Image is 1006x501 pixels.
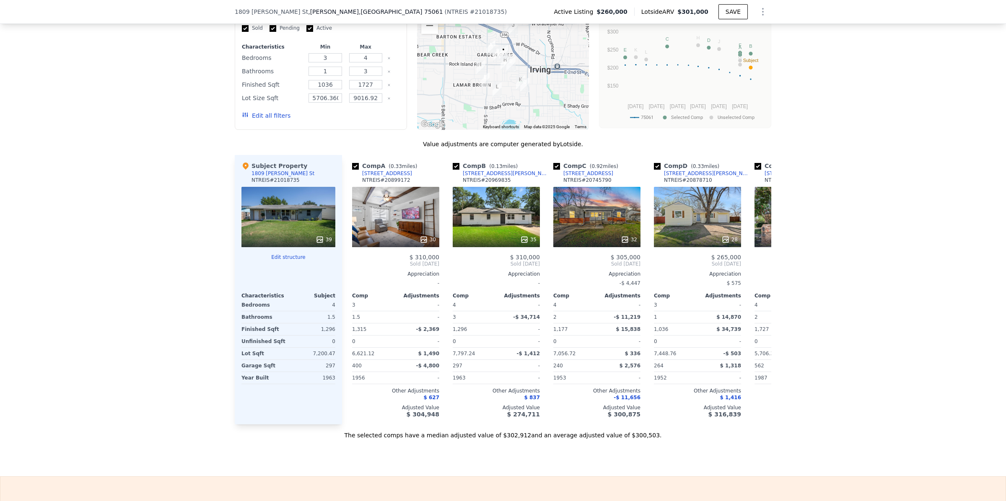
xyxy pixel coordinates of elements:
[553,351,576,356] span: 7,056.72
[352,372,394,384] div: 1956
[416,363,439,369] span: -$ 4,800
[496,292,540,299] div: Adjustments
[711,103,727,109] text: [DATE]
[453,292,496,299] div: Comp
[306,25,332,32] label: Active
[453,338,456,344] span: 0
[290,372,335,384] div: 1963
[616,326,640,332] span: $ 15,838
[490,43,506,64] div: 1924 Dunning St
[290,336,335,347] div: 0
[241,311,287,323] div: Bathrooms
[352,404,439,411] div: Adjusted Value
[288,292,335,299] div: Subject
[251,170,314,177] div: 1809 [PERSON_NAME] St
[553,271,640,277] div: Appreciation
[242,111,290,120] button: Edit all filters
[352,162,420,170] div: Comp A
[510,254,540,261] span: $ 310,000
[563,177,612,183] div: NTREIS # 20745790
[486,163,521,169] span: ( miles)
[699,299,741,311] div: -
[421,17,438,34] button: Zoom out
[306,25,313,32] input: Active
[241,254,335,261] button: Edit structure
[352,277,439,289] div: -
[645,49,648,54] text: L
[517,75,533,96] div: 1209 Glenwood Dr
[419,119,447,130] a: Open this area in Google Maps (opens a new window)
[754,311,796,323] div: 2
[553,338,557,344] span: 0
[654,387,741,394] div: Other Adjustments
[654,271,741,277] div: Appreciation
[453,363,462,369] span: 297
[470,8,505,15] span: # 21018735
[720,363,741,369] span: $ 1,318
[235,8,308,16] span: 1809 [PERSON_NAME] St
[553,404,640,411] div: Adjusted Value
[732,103,748,109] text: [DATE]
[241,292,288,299] div: Characteristics
[359,8,443,15] span: , [GEOGRAPHIC_DATA] 75061
[235,424,771,439] div: The selected comps have a median adjusted value of $302,912 and an average adjusted value of $300...
[765,170,814,177] div: [STREET_ADDRESS]
[241,360,287,372] div: Garage Sqft
[754,404,842,411] div: Adjusted Value
[387,70,391,73] button: Clear
[242,25,263,32] label: Sold
[491,163,503,169] span: 0.13
[620,363,640,369] span: $ 2,576
[624,47,627,52] text: E
[352,302,355,308] span: 3
[718,39,721,44] text: J
[754,363,764,369] span: 562
[447,8,468,15] span: NTREIS
[739,51,741,56] text: I
[749,44,752,49] text: B
[241,299,287,311] div: Bedrooms
[599,336,640,347] div: -
[697,292,741,299] div: Adjustments
[620,280,640,286] span: -$ 4,447
[553,311,595,323] div: 2
[420,235,436,244] div: 30
[553,387,640,394] div: Other Adjustments
[743,58,759,63] text: Subject
[553,326,568,332] span: 1,177
[664,170,751,177] div: [STREET_ADDRESS][PERSON_NAME]
[628,103,644,109] text: [DATE]
[308,8,443,16] span: , [PERSON_NAME]
[513,72,529,93] div: 1241 Arrowhead Dr
[416,326,439,332] span: -$ 2,369
[483,37,499,58] div: 2216 Piedmont St
[387,83,391,87] button: Clear
[754,261,842,267] span: Sold [DATE]
[641,8,677,16] span: Lotside ARV
[520,235,537,244] div: 35
[498,336,540,347] div: -
[720,395,741,400] span: $ 1,416
[290,348,335,359] div: 7,200.47
[418,351,439,356] span: $ 1,490
[242,92,303,104] div: Lot Size Sqft
[664,177,712,183] div: NTREIS # 20878710
[347,44,384,50] div: Max
[670,103,686,109] text: [DATE]
[553,170,613,177] a: [STREET_ADDRESS]
[396,292,439,299] div: Adjustments
[697,35,700,40] text: H
[453,162,521,170] div: Comp B
[407,411,439,418] span: $ 304,948
[754,351,777,356] span: 5,706.36
[453,387,540,394] div: Other Adjustments
[290,299,335,311] div: 4
[654,404,741,411] div: Adjusted Value
[483,124,519,130] button: Keyboard shortcuts
[387,97,391,100] button: Clear
[316,235,332,244] div: 39
[721,235,738,244] div: 28
[586,163,622,169] span: ( miles)
[453,271,540,277] div: Appreciation
[423,395,439,400] span: $ 627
